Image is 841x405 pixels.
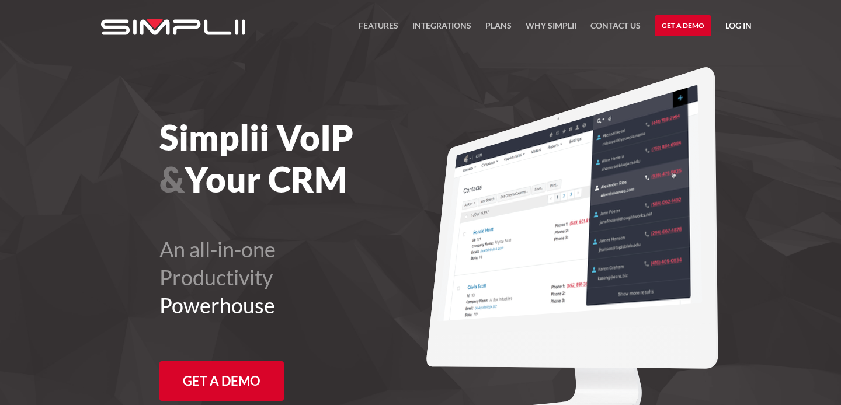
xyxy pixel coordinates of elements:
[101,19,245,35] img: Simplii
[359,19,398,40] a: FEATURES
[159,235,485,319] h2: An all-in-one Productivity
[526,19,576,40] a: Why Simplii
[590,19,641,40] a: Contact US
[655,15,711,36] a: Get a Demo
[159,158,185,200] span: &
[159,116,485,200] h1: Simplii VoIP Your CRM
[159,292,275,318] span: Powerhouse
[159,361,284,401] a: Get a Demo
[412,19,471,40] a: Integrations
[485,19,512,40] a: Plans
[725,19,752,36] a: Log in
